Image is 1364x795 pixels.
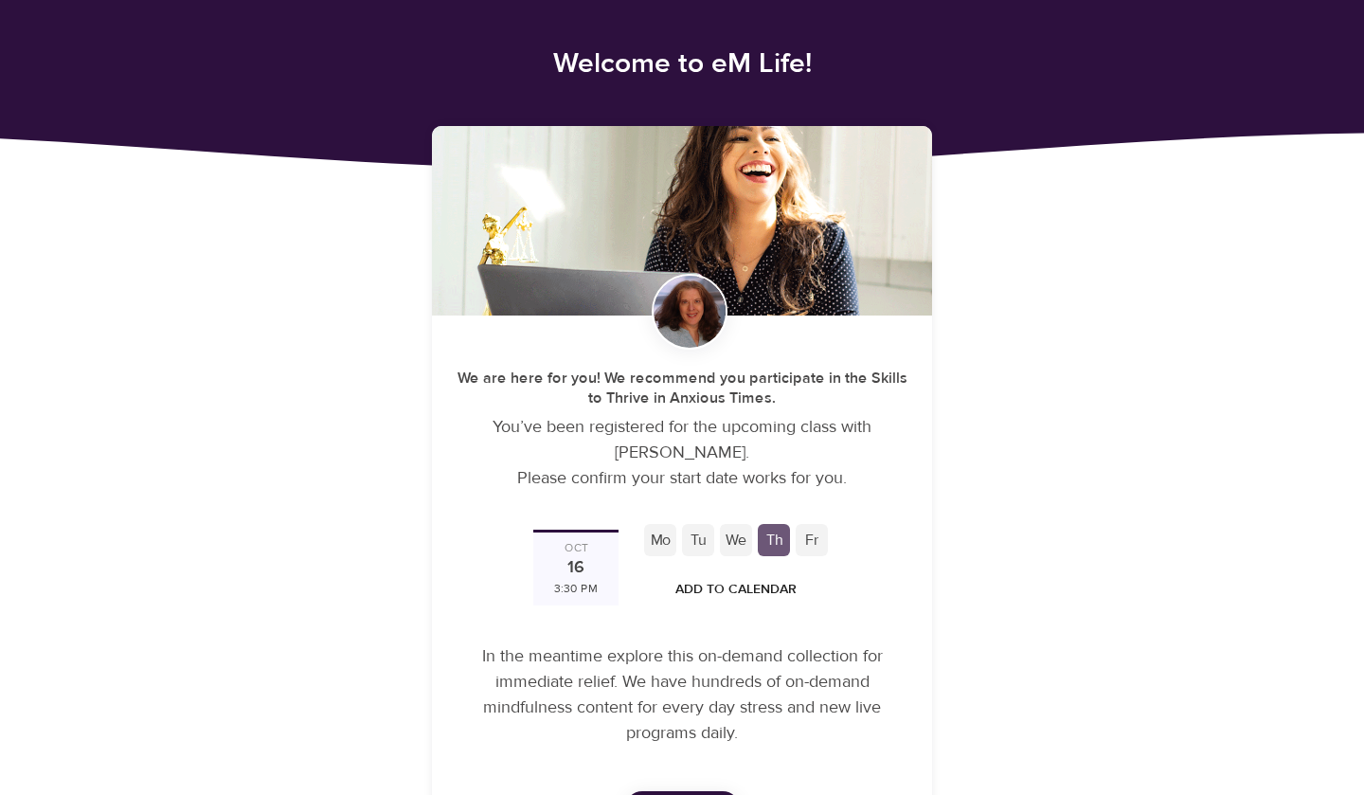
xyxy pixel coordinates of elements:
[567,556,584,581] div: 16
[455,414,909,491] p: You’ve been registered for the upcoming class with [PERSON_NAME]. Please confirm your start date ...
[455,643,909,746] p: In the meantime explore this on-demand collection for immediate relief. We have hundreds of on-de...
[565,540,588,556] div: Oct
[682,524,714,556] div: Tu
[165,45,1199,81] h4: Welcome to eM Life!
[554,581,598,597] div: 3:30 PM
[455,369,909,409] h5: We are here for you! We recommend you participate in the Skills to Thrive in Anxious Times .
[644,524,676,556] div: Mo
[796,524,828,556] div: Fr
[758,524,790,556] div: Th
[651,567,821,613] button: Add to Calendar
[675,578,797,602] span: Add to Calendar
[720,524,752,556] div: We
